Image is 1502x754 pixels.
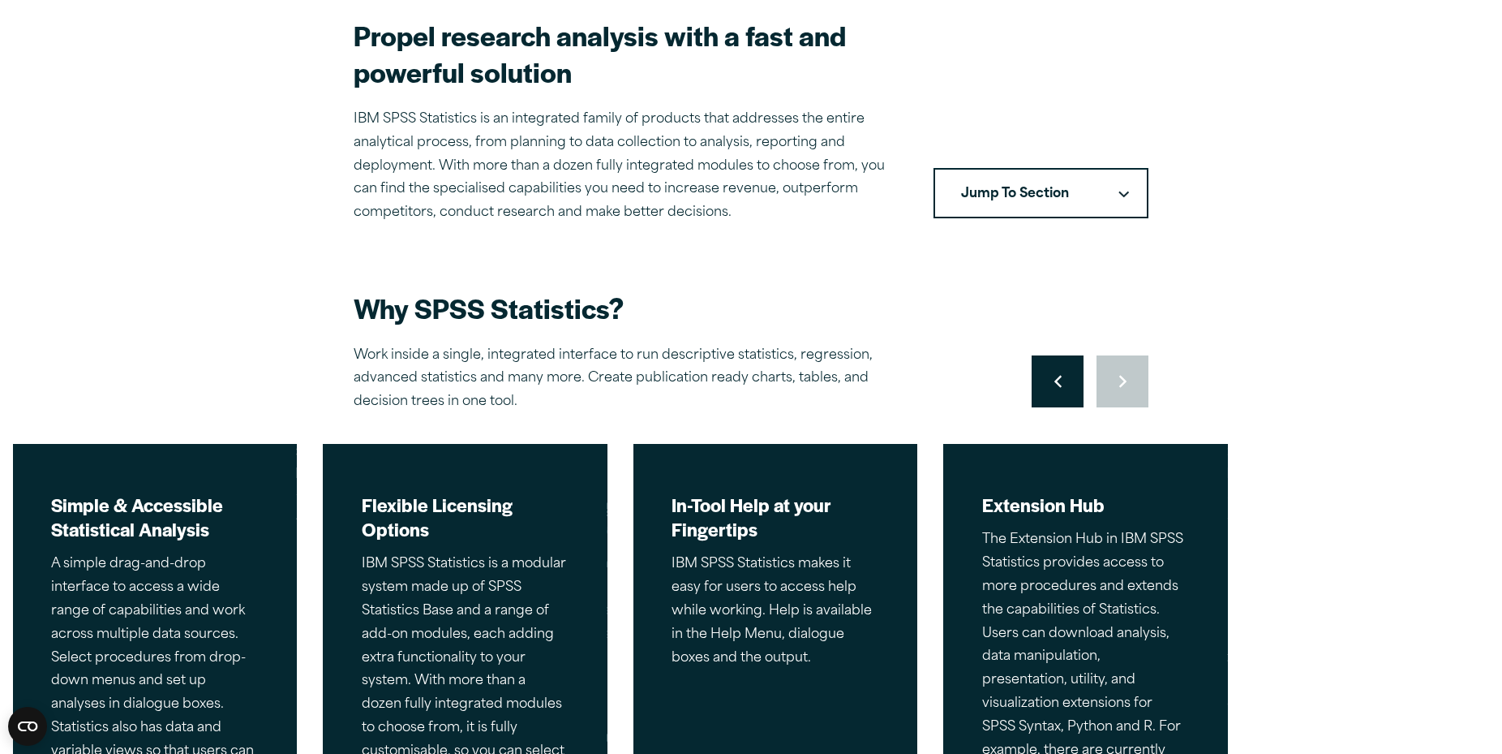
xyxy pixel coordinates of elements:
p: IBM SPSS Statistics is an integrated family of products that addresses the entire analytical proc... [354,108,895,225]
h2: Extension Hub [982,493,1189,517]
h2: Propel research analysis with a fast and powerful solution [354,17,895,90]
button: Jump To SectionDownward pointing chevron [933,168,1148,218]
button: Move to previous slide [1032,355,1084,407]
h2: In-Tool Help at your Fingertips [672,493,878,541]
h2: Simple & Accessible Statistical Analysis [51,493,258,541]
nav: Table of Contents [933,168,1148,218]
svg: Left pointing chevron [1054,375,1062,388]
h2: Flexible Licensing Options [362,493,569,541]
button: Open CMP widget [8,707,47,746]
p: IBM SPSS Statistics makes it easy for users to access help while working. Help is available in th... [672,553,878,670]
p: Work inside a single, integrated interface to run descriptive statistics, regression, advanced st... [354,344,921,414]
h2: Why SPSS Statistics? [354,290,921,326]
svg: Downward pointing chevron [1118,191,1129,198]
